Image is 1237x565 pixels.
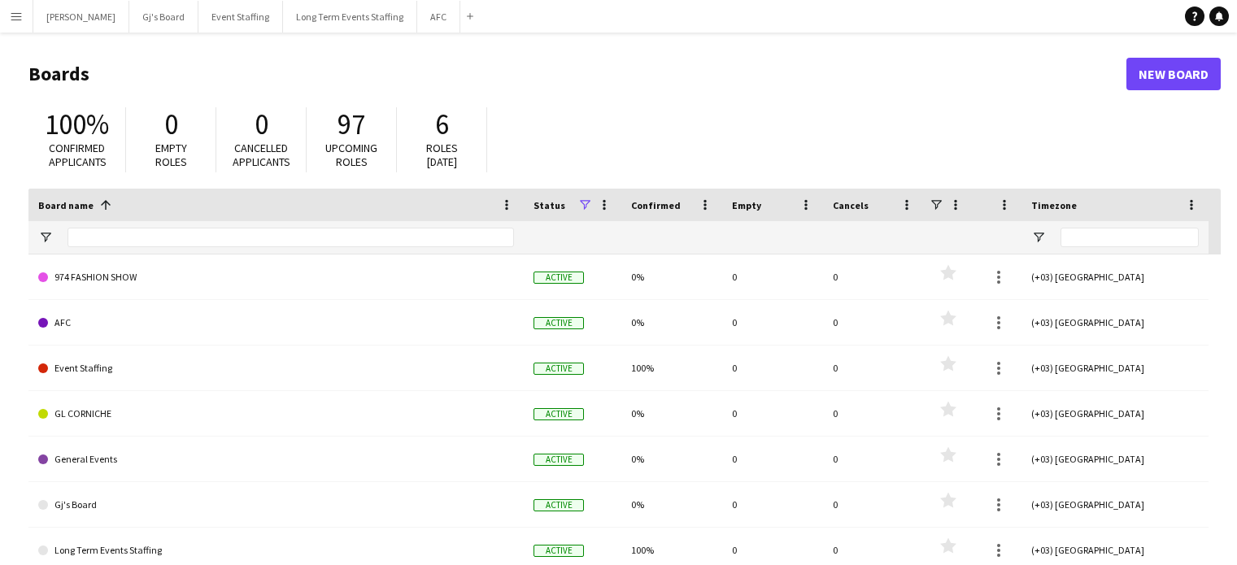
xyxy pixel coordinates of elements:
input: Board name Filter Input [68,228,514,247]
span: Confirmed [631,199,681,211]
div: 0 [823,254,924,299]
div: 0 [722,300,823,345]
span: 97 [338,106,365,142]
span: Active [534,408,584,420]
div: (+03) [GEOGRAPHIC_DATA] [1021,300,1209,345]
span: Status [534,199,565,211]
span: Active [534,545,584,557]
span: Timezone [1031,199,1077,211]
div: 0 [722,437,823,481]
div: (+03) [GEOGRAPHIC_DATA] [1021,254,1209,299]
div: 0% [621,482,722,527]
div: 0% [621,300,722,345]
a: New Board [1126,58,1221,90]
span: Cancelled applicants [233,141,290,169]
h1: Boards [28,62,1126,86]
a: Gj's Board [38,482,514,528]
button: Open Filter Menu [38,230,53,245]
div: 0 [823,300,924,345]
button: [PERSON_NAME] [33,1,129,33]
div: 0 [823,482,924,527]
div: 0 [722,346,823,390]
input: Timezone Filter Input [1061,228,1199,247]
div: (+03) [GEOGRAPHIC_DATA] [1021,346,1209,390]
span: Confirmed applicants [49,141,107,169]
span: Active [534,272,584,284]
span: Active [534,317,584,329]
span: 0 [255,106,268,142]
button: Event Staffing [198,1,283,33]
span: 6 [435,106,449,142]
div: 0% [621,254,722,299]
span: Upcoming roles [325,141,377,169]
a: AFC [38,300,514,346]
span: 100% [45,106,109,142]
button: AFC [417,1,460,33]
div: 0 [722,254,823,299]
a: GL CORNICHE [38,391,514,437]
div: 0 [823,391,924,436]
div: 0 [722,482,823,527]
div: (+03) [GEOGRAPHIC_DATA] [1021,437,1209,481]
span: Cancels [833,199,869,211]
span: 0 [164,106,178,142]
span: Board name [38,199,94,211]
div: 0 [823,437,924,481]
a: General Events [38,437,514,482]
span: Active [534,363,584,375]
span: Empty roles [155,141,187,169]
div: (+03) [GEOGRAPHIC_DATA] [1021,391,1209,436]
a: Event Staffing [38,346,514,391]
div: 100% [621,346,722,390]
button: Gj's Board [129,1,198,33]
div: 0% [621,391,722,436]
a: 974 FASHION SHOW [38,254,514,300]
div: 0 [823,346,924,390]
div: (+03) [GEOGRAPHIC_DATA] [1021,482,1209,527]
span: Roles [DATE] [426,141,458,169]
div: 0% [621,437,722,481]
div: 0 [722,391,823,436]
button: Long Term Events Staffing [283,1,417,33]
span: Active [534,499,584,511]
span: Active [534,454,584,466]
button: Open Filter Menu [1031,230,1046,245]
span: Empty [732,199,761,211]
